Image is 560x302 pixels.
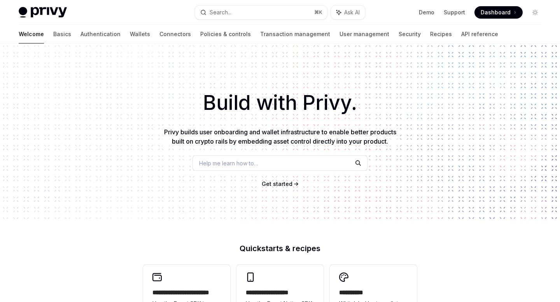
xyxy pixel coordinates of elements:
[164,128,396,145] span: Privy builds user onboarding and wallet infrastructure to enable better products built on crypto ...
[12,88,548,118] h1: Build with Privy.
[339,25,389,43] a: User management
[419,9,434,16] a: Demo
[130,25,150,43] a: Wallets
[80,25,121,43] a: Authentication
[143,245,417,252] h2: Quickstarts & recipes
[474,6,523,19] a: Dashboard
[210,8,231,17] div: Search...
[529,6,541,19] button: Toggle dark mode
[200,25,251,43] a: Policies & controls
[19,7,67,18] img: light logo
[314,9,322,16] span: ⌘ K
[344,9,360,16] span: Ask AI
[260,25,330,43] a: Transaction management
[481,9,511,16] span: Dashboard
[331,5,365,19] button: Ask AI
[461,25,498,43] a: API reference
[199,159,258,167] span: Help me learn how to…
[53,25,71,43] a: Basics
[399,25,421,43] a: Security
[19,25,44,43] a: Welcome
[262,181,292,187] span: Get started
[262,180,292,188] a: Get started
[430,25,452,43] a: Recipes
[444,9,465,16] a: Support
[159,25,191,43] a: Connectors
[195,5,327,19] button: Search...⌘K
